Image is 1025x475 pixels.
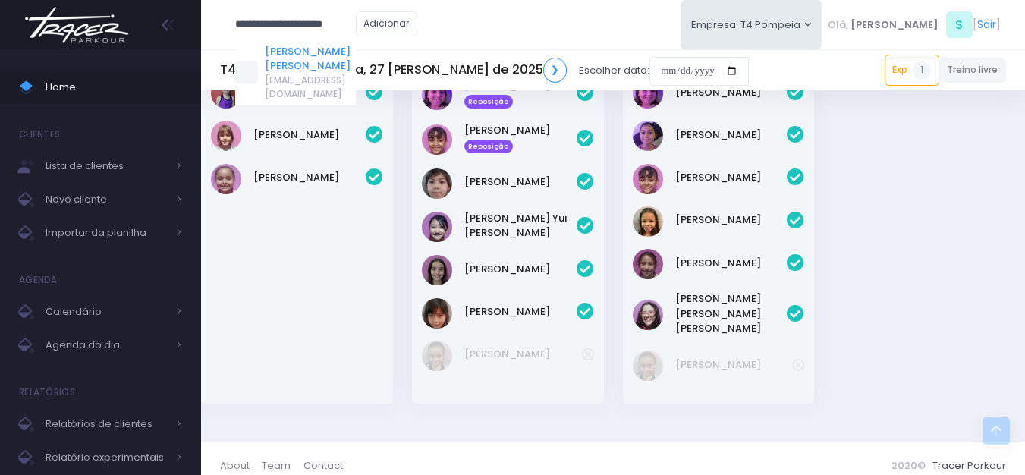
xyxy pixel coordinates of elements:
[46,190,167,209] span: Novo cliente
[885,55,939,85] a: Exp1
[46,302,167,322] span: Calendário
[913,61,931,80] span: 1
[543,58,568,83] a: ❯
[675,85,788,100] a: [PERSON_NAME]
[633,206,663,237] img: Júlia Ibarrola Lima
[675,256,788,271] a: [PERSON_NAME]
[464,211,577,241] a: [PERSON_NAME] Yui [PERSON_NAME]
[977,17,996,33] a: Sair
[46,77,182,97] span: Home
[253,170,366,185] a: [PERSON_NAME]
[422,341,452,371] img: Beatriz Marques Ferreira
[265,44,355,74] a: [PERSON_NAME] [PERSON_NAME]
[675,127,788,143] a: [PERSON_NAME]
[422,212,452,242] img: Leticia Yui Kushiyama
[891,458,926,473] span: 2020©
[46,414,167,434] span: Relatórios de clientes
[19,119,60,149] h4: Clientes
[464,95,513,109] span: Reposição
[265,74,355,101] span: [EMAIL_ADDRESS][DOMAIN_NAME]
[464,140,513,153] span: Reposição
[633,164,663,194] img: Júlia Caze Rodrigues
[464,175,577,190] a: [PERSON_NAME]
[633,351,663,381] img: Beatriz Marques Ferreira
[939,58,1007,83] a: Treino livre
[422,255,452,285] img: giovana vilela
[464,123,577,153] a: [PERSON_NAME] Reposição
[211,78,241,109] img: Manuela Mattosinho Sfeir
[464,347,582,362] a: [PERSON_NAME]
[675,170,788,185] a: [PERSON_NAME]
[946,11,973,38] span: S
[633,121,663,151] img: Isadora Cascão Oliveira
[356,11,418,36] a: Adicionar
[822,8,1006,42] div: [ ]
[828,17,848,33] span: Olá,
[464,304,577,319] a: [PERSON_NAME]
[211,121,241,151] img: Maria Barros Zanaroli Guerra
[211,164,241,194] img: Maria Eduarda Nogueira Missao
[220,58,567,83] h5: T4 Pompeia Quarta, 27 [PERSON_NAME] de 2025
[464,262,577,277] a: [PERSON_NAME]
[633,300,663,330] img: Maria Fernanda Mendes Guimarães
[932,458,1006,473] a: Tracer Parkour
[19,377,75,407] h4: Relatórios
[46,156,167,176] span: Lista de clientes
[19,265,58,295] h4: Agenda
[850,17,939,33] span: [PERSON_NAME]
[633,249,663,279] img: Luiza Rinaldi Barili
[220,53,749,88] div: Escolher data:
[46,335,167,355] span: Agenda do dia
[422,124,452,155] img: Júlia Caze Rodrigues
[422,298,452,329] img: nara marino iwamizu
[422,168,452,199] img: Kimi Marino Iwamizu
[46,448,167,467] span: Relatório experimentais
[675,291,788,336] a: [PERSON_NAME] [PERSON_NAME] [PERSON_NAME]
[253,127,366,143] a: [PERSON_NAME]
[675,357,793,373] a: [PERSON_NAME]
[46,223,167,243] span: Importar da planilha
[675,212,788,228] a: [PERSON_NAME]
[633,78,663,109] img: Heloisa Nivolone
[464,78,577,109] a: [PERSON_NAME] Reposição
[422,80,452,110] img: Heloisa Nivolone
